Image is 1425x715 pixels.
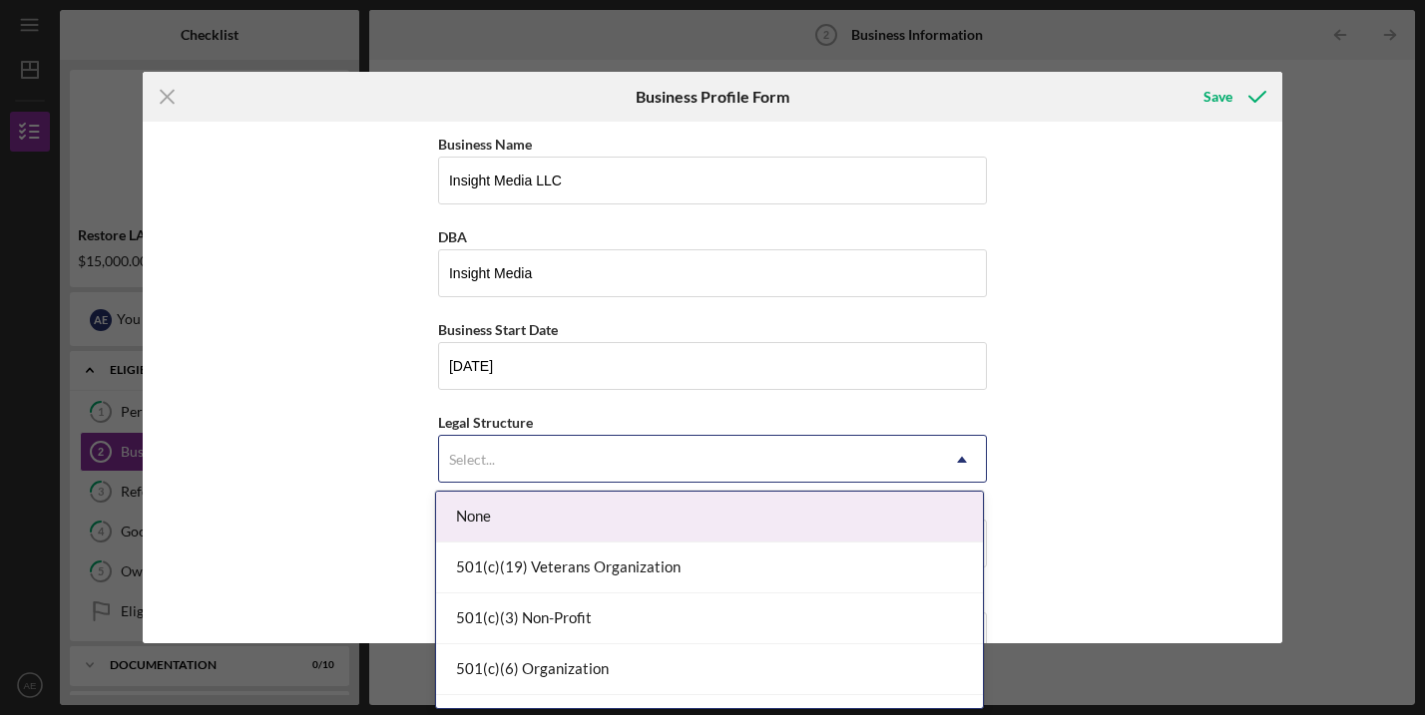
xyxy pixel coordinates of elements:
[438,321,558,338] label: Business Start Date
[436,644,983,695] div: 501(c)(6) Organization
[436,542,983,593] div: 501(c)(19) Veterans Organization
[438,136,532,153] label: Business Name
[636,88,789,106] h6: Business Profile Form
[449,452,495,468] div: Select...
[438,228,467,245] label: DBA
[436,593,983,644] div: 501(c)(3) Non-Profit
[1184,77,1282,117] button: Save
[1203,77,1232,117] div: Save
[436,492,983,542] div: None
